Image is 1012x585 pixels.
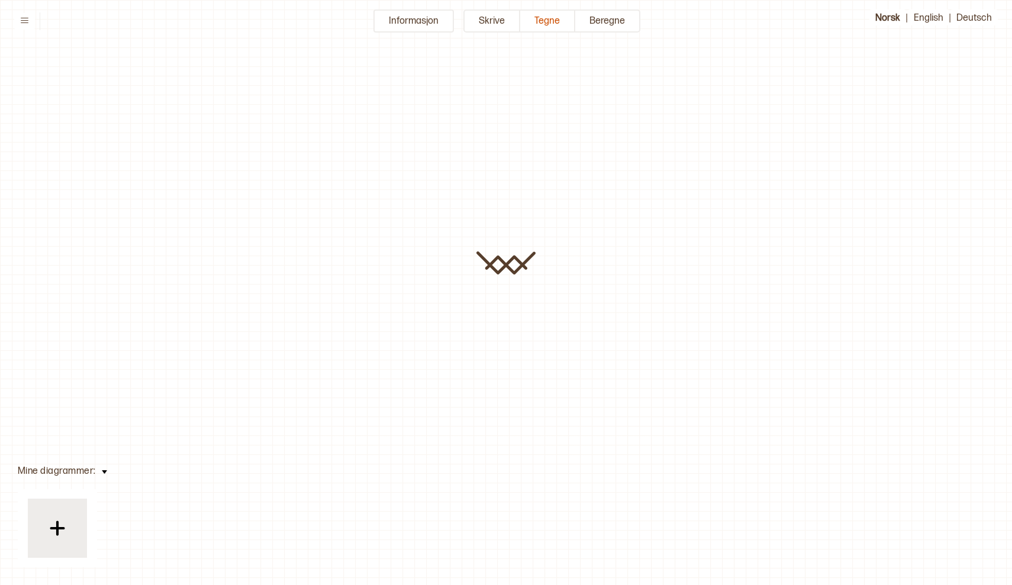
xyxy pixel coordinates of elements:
button: Informasjon [373,9,454,33]
img: plus_black [43,513,72,543]
button: Beregne [575,9,640,33]
button: Tegne [520,9,575,33]
img: arrow [102,470,107,474]
button: Skrive [463,9,520,33]
div: | | [850,9,998,33]
button: Norsk [869,9,906,25]
button: plus_black [18,489,97,567]
button: English [908,9,949,25]
button: Deutsch [950,9,998,25]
